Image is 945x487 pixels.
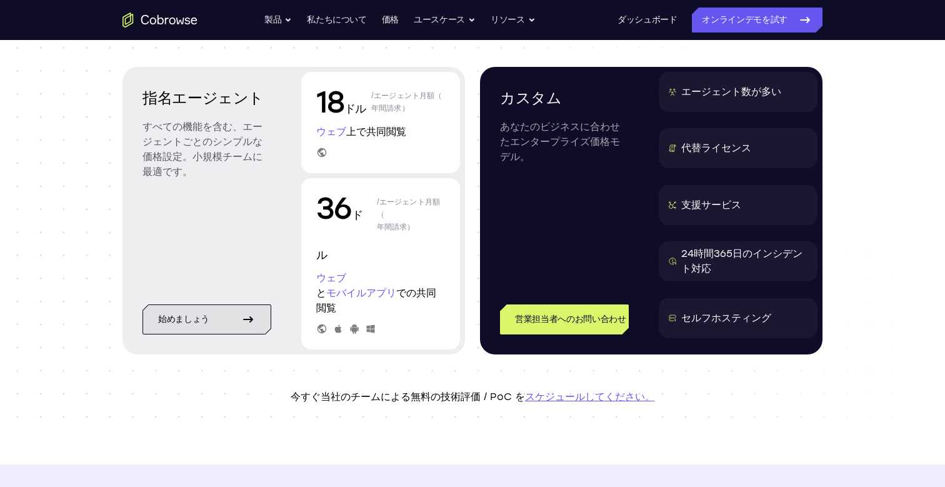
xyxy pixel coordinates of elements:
font: あなたのビジネスに合わせたエンタープライズ価格モデル。 [500,121,620,163]
font: 私たちについて [307,14,367,25]
a: 営業担当者へのお問い合わせ [500,304,629,334]
font: カスタム [500,89,562,107]
a: 価格 [382,8,399,33]
font: セルフホスティング [681,312,771,324]
font: ドル [344,102,366,116]
font: すべての機能を含む、エージェントごとのシンプルな価格設定。小規模チームに最適です。 [142,121,262,178]
a: 私たちについて [307,8,367,33]
font: 年間請求） [371,104,409,113]
font: ウェブ [316,272,346,284]
font: 製品 [264,14,281,25]
font: 年間請求） [377,223,415,231]
font: ダッシュボード [617,14,677,25]
font: 上で共同閲覧 [346,126,406,138]
font: /エージェント月額（ [371,91,442,100]
a: スケジュールしてください。 [525,391,655,403]
font: 支援サービス [681,199,741,211]
font: 始めましょう [158,314,209,324]
font: 36 [316,190,352,226]
font: 指名エージェント [142,89,264,107]
font: 価格 [382,14,399,25]
font: オンラインデモを試す [702,14,787,25]
a: ホームページへ [122,13,197,28]
a: ダッシュボード [617,8,677,33]
font: 代替ライセンス [681,142,751,154]
font: 営業担当者へのお問い合わせ [515,314,626,324]
font: ユースケース [414,14,465,25]
button: リソース [491,8,536,33]
a: オンラインデモを試す [692,8,822,33]
font: /エージェント月額（ [377,198,440,219]
font: 18 [316,84,344,120]
font: と [316,287,326,299]
button: ユースケース [414,8,476,33]
button: 製品 [264,8,292,33]
font: 24時間365日のインシデント対応 [681,248,802,274]
font: エージェント数が多い [681,86,781,98]
a: 始めましょう [142,304,271,334]
font: 今すぐ当社のチームによる無料の技術評価 / PoC を [291,391,525,403]
font: ウェブ [316,126,346,138]
font: モバイルアプリ [326,287,396,299]
font: リソース [491,14,525,25]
